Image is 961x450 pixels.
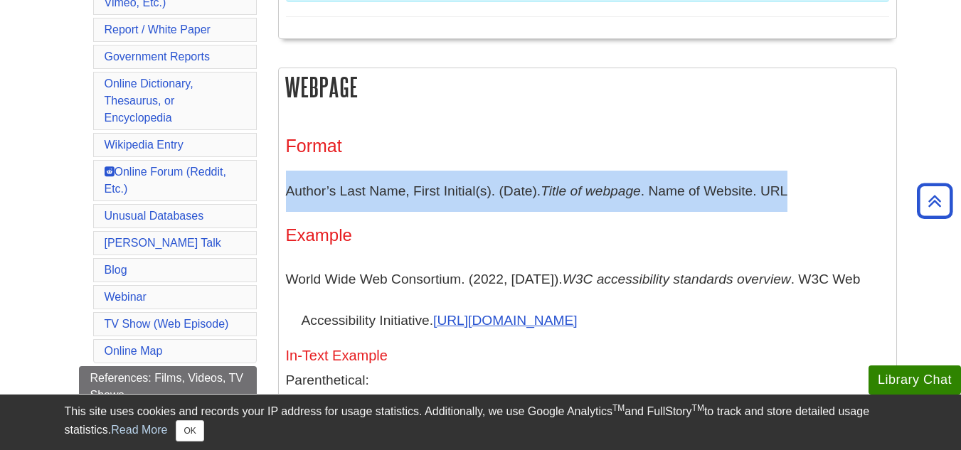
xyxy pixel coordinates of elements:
a: Read More [111,424,167,436]
a: Online Forum (Reddit, Etc.) [105,166,226,195]
a: [PERSON_NAME] Talk [105,237,221,249]
a: Online Map [105,345,163,357]
a: Blog [105,264,127,276]
a: Wikipedia Entry [105,139,184,151]
h4: Example [286,226,889,245]
p: Parenthetical: [286,370,889,391]
a: Unusual Databases [105,210,204,222]
h2: Webpage [279,68,896,106]
h5: In-Text Example [286,348,889,363]
a: Webinar [105,291,147,303]
sup: TM [612,403,625,413]
sup: TM [692,403,704,413]
a: Online Dictionary, Thesaurus, or Encyclopedia [105,77,193,124]
a: Back to Top [912,191,957,210]
button: Close [176,420,203,441]
a: Government Reports [105,50,211,63]
a: [URL][DOMAIN_NAME] [433,313,578,328]
p: Author’s Last Name, First Initial(s). (Date). . Name of Website. URL [286,171,889,212]
a: References: Films, Videos, TV Shows [79,366,257,407]
div: This site uses cookies and records your IP address for usage statistics. Additionally, we use Goo... [65,403,897,441]
button: Library Chat [869,365,961,395]
h3: Format [286,136,889,156]
i: W3C accessibility standards overview [563,272,791,286]
a: Report / White Paper [105,23,211,36]
i: Title of webpage [541,183,641,198]
p: World Wide Web Consortium. (2022, [DATE]). . W3C Web Accessibility Initiative. [286,259,889,341]
a: TV Show (Web Episode) [105,318,229,330]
